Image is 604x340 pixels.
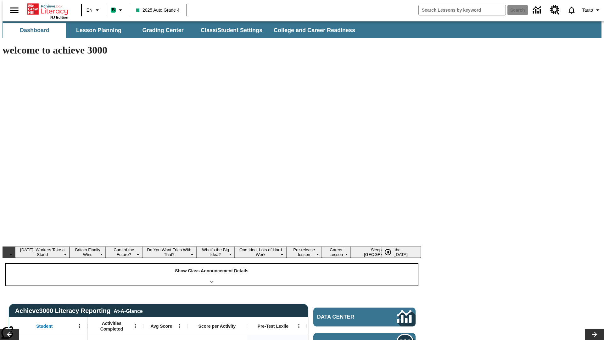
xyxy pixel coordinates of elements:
span: Tauto [582,7,593,14]
button: Slide 1 Labor Day: Workers Take a Stand [15,246,70,258]
input: search field [419,5,506,15]
button: Slide 9 Sleepless in the Animal Kingdom [351,246,421,258]
a: Notifications [563,2,580,18]
div: At-A-Glance [114,307,143,314]
span: EN [87,7,92,14]
button: Slide 7 Pre-release lesson [286,246,322,258]
button: College and Career Readiness [269,23,360,38]
button: Slide 6 One Idea, Lots of Hard Work [235,246,286,258]
button: Lesson carousel, Next [585,329,604,340]
span: Activities Completed [91,320,132,332]
button: Open Menu [175,321,184,331]
button: Open Menu [75,321,84,331]
button: Slide 3 Cars of the Future? [106,246,142,258]
span: Data Center [317,314,376,320]
div: SubNavbar [3,23,361,38]
button: Open Menu [131,321,140,331]
h1: welcome to achieve 3000 [3,44,421,56]
span: Student [36,323,53,329]
span: NJ Edition [50,15,68,19]
button: Slide 5 What's the Big Idea? [196,246,235,258]
div: Show Class Announcement Details [6,264,418,286]
span: B [112,6,115,14]
span: Score per Activity [199,323,236,329]
button: Boost Class color is mint green. Change class color [108,4,127,16]
span: 2025 Auto Grade 4 [136,7,180,14]
button: Profile/Settings [580,4,604,16]
div: Pause [382,246,400,258]
button: Language: EN, Select a language [84,4,104,16]
a: Resource Center, Will open in new tab [546,2,563,19]
a: Data Center [313,308,416,326]
button: Slide 2 Britain Finally Wins [70,246,105,258]
span: Avg Score [150,323,172,329]
button: Grading Center [131,23,194,38]
button: Class/Student Settings [196,23,267,38]
button: Lesson Planning [67,23,130,38]
button: Dashboard [3,23,66,38]
a: Data Center [529,2,546,19]
button: Open side menu [5,1,24,20]
button: Slide 4 Do You Want Fries With That? [142,246,196,258]
span: Achieve3000 Literacy Reporting [15,307,143,314]
span: Pre-Test Lexile [258,323,289,329]
div: Home [27,2,68,19]
button: Pause [382,246,394,258]
div: SubNavbar [3,21,601,38]
p: Show Class Announcement Details [175,268,249,274]
a: Home [27,3,68,15]
button: Slide 8 Career Lesson [322,246,351,258]
button: Open Menu [294,321,304,331]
